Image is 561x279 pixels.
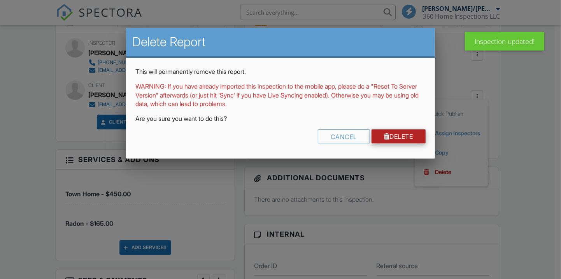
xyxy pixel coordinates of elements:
p: WARNING: If you have already imported this inspection to the mobile app, please do a "Reset To Se... [135,82,425,108]
a: Delete [372,129,426,143]
div: Cancel [318,129,370,143]
p: This will permanently remove this report. [135,67,425,76]
p: Are you sure you want to do this? [135,114,425,123]
h2: Delete Report [132,34,428,50]
div: Inspection updated! [465,32,544,51]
